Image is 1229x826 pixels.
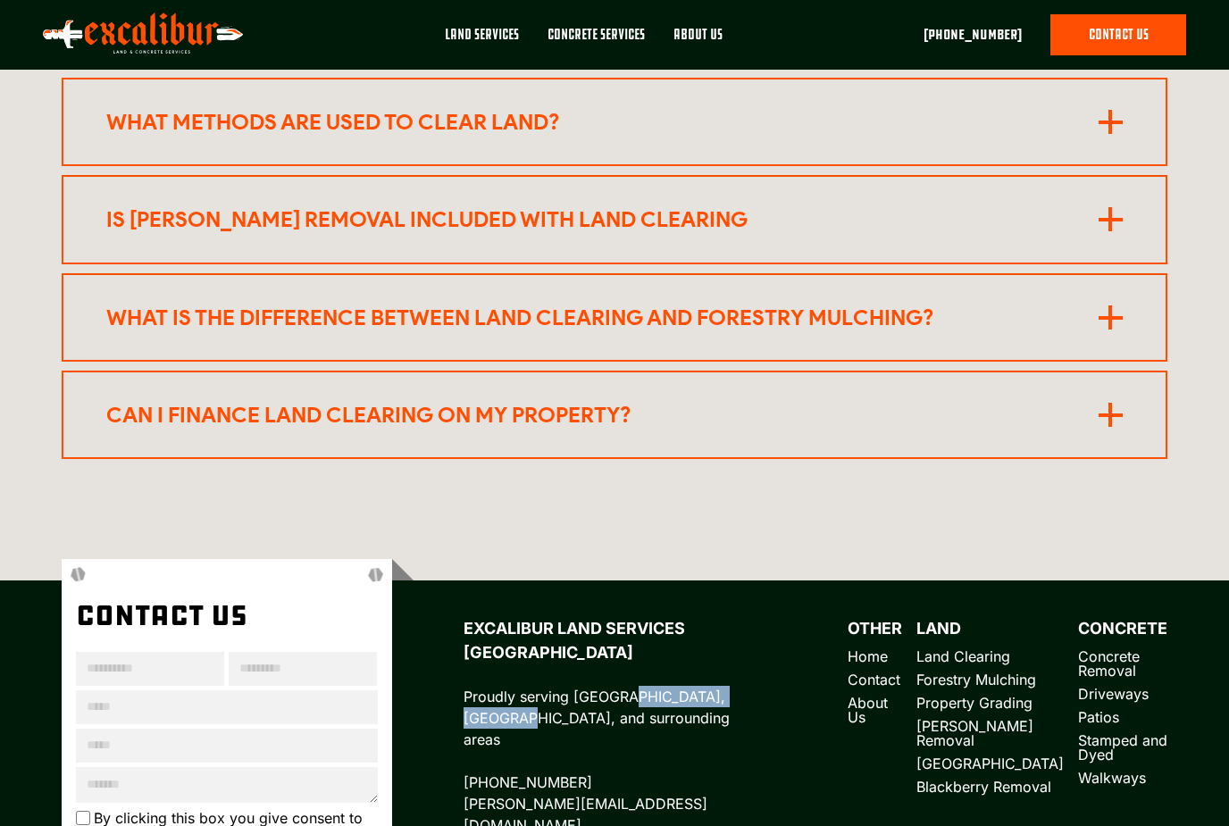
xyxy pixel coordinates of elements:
[1078,708,1119,726] a: Patios
[76,602,378,630] div: contact us
[848,616,902,640] div: other
[848,649,902,663] a: Home
[106,205,1035,233] div: Is [PERSON_NAME] removal included with land clearing
[916,778,1051,796] a: Blackberry Removal
[106,304,1035,331] div: What is the difference between land clearing and forestry mulching?
[848,696,902,724] a: About Us
[916,671,1036,688] a: Forestry Mulching
[106,401,1035,429] div: Can I finance land clearing on my property?
[916,616,1064,640] div: Land
[464,773,592,791] a: [PHONE_NUMBER]
[1078,769,1146,787] a: Walkways
[1078,647,1140,680] a: Concrete Removal
[1050,14,1186,55] a: contact us
[659,14,737,70] a: About Us
[673,25,723,45] div: About Us
[1078,731,1167,763] a: Stamped and Dyed
[916,717,1033,749] a: [PERSON_NAME] Removal
[464,619,685,662] span: Excalibur Land Services [GEOGRAPHIC_DATA]
[916,647,1010,665] a: Land Clearing
[76,811,90,825] input: By clicking this box you give consent to be contacted by Excalibur Land Services Northwest via SM...
[1078,685,1149,703] a: Driveways
[916,755,1064,772] a: [GEOGRAPHIC_DATA]
[1078,616,1167,640] div: Concrete
[848,672,902,687] a: Contact
[916,694,1033,712] a: Property Grading
[106,108,1035,136] div: What methods are used to clear land?
[924,24,1022,46] a: [PHONE_NUMBER]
